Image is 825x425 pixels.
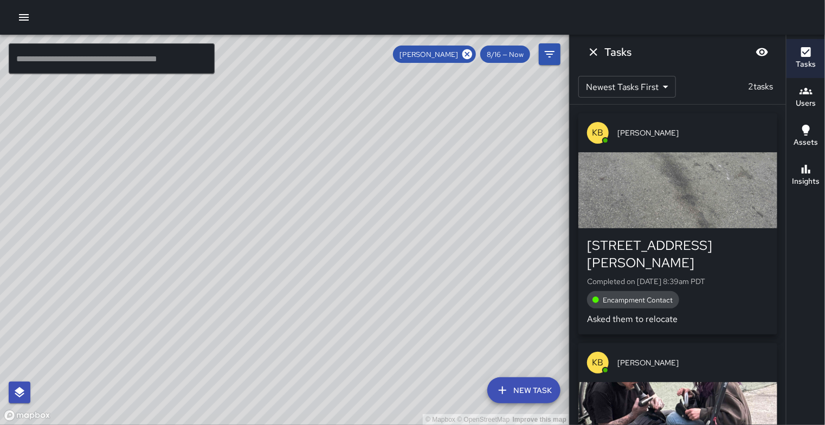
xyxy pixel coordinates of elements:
button: Insights [787,156,825,195]
p: 2 tasks [744,80,777,93]
span: [PERSON_NAME] [617,357,769,368]
p: KB [592,356,604,369]
span: [PERSON_NAME] [617,127,769,138]
button: Tasks [787,39,825,78]
h6: Tasks [604,43,631,61]
button: New Task [487,377,560,403]
p: KB [592,126,604,139]
h6: Tasks [796,59,816,70]
span: [PERSON_NAME] [393,50,465,59]
button: Assets [787,117,825,156]
span: 8/16 — Now [480,50,530,59]
h6: Insights [792,176,820,188]
h6: Users [796,98,816,110]
button: Blur [751,41,773,63]
span: Encampment Contact [596,295,679,305]
button: Dismiss [583,41,604,63]
button: KB[PERSON_NAME][STREET_ADDRESS][PERSON_NAME]Completed on [DATE] 8:39am PDTEncampment ContactAsked... [578,113,777,334]
h6: Assets [794,137,818,149]
div: [PERSON_NAME] [393,46,476,63]
div: Newest Tasks First [578,76,676,98]
p: Asked them to relocate [587,313,769,326]
button: Filters [539,43,560,65]
div: [STREET_ADDRESS][PERSON_NAME] [587,237,769,272]
button: Users [787,78,825,117]
p: Completed on [DATE] 8:39am PDT [587,276,769,287]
